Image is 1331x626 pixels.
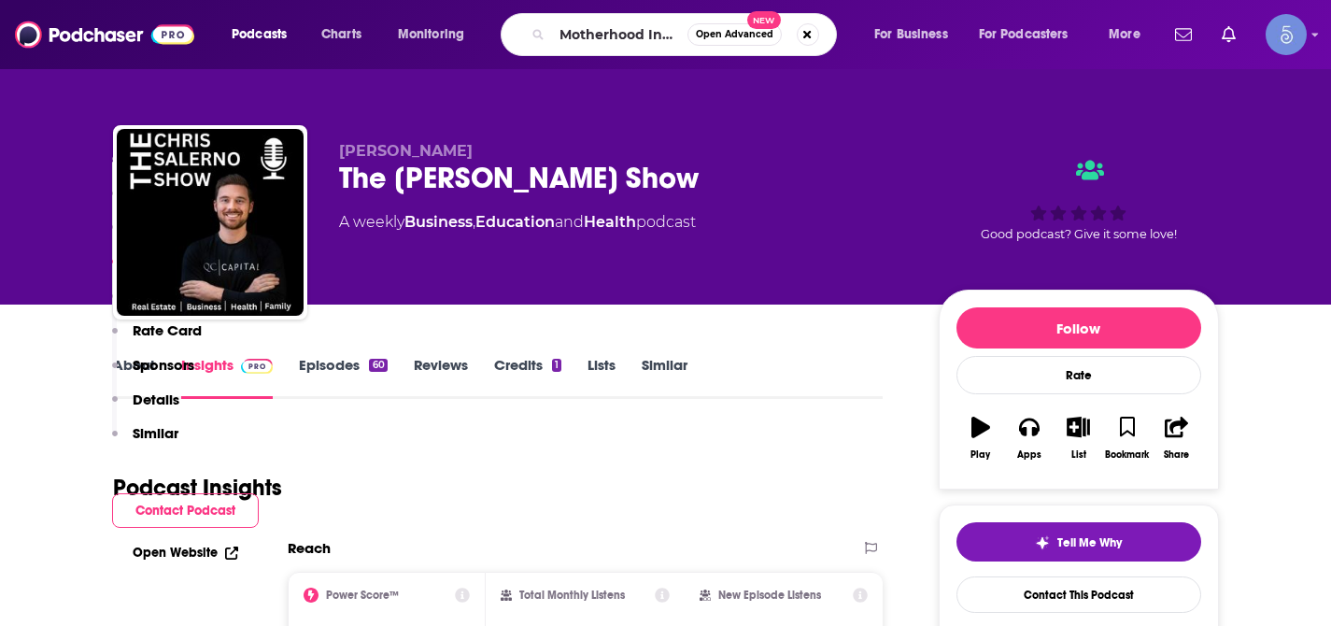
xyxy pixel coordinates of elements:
[1017,449,1041,461] div: Apps
[1168,19,1199,50] a: Show notifications dropdown
[967,20,1096,50] button: open menu
[519,589,625,602] h2: Total Monthly Listens
[473,213,475,231] span: ,
[1103,405,1152,472] button: Bookmark
[326,589,399,602] h2: Power Score™
[117,129,304,316] img: The Chris Salerno Show
[1266,14,1307,55] span: Logged in as Spiral5-G1
[642,356,687,399] a: Similar
[1105,449,1149,461] div: Bookmark
[552,359,561,372] div: 1
[385,20,489,50] button: open menu
[1109,21,1140,48] span: More
[584,213,636,231] a: Health
[696,30,773,39] span: Open Advanced
[1152,405,1200,472] button: Share
[1005,405,1054,472] button: Apps
[133,545,238,561] a: Open Website
[398,21,464,48] span: Monitoring
[861,20,971,50] button: open menu
[112,493,259,528] button: Contact Podcast
[309,20,373,50] a: Charts
[874,21,948,48] span: For Business
[552,20,687,50] input: Search podcasts, credits, & more...
[219,20,311,50] button: open menu
[979,21,1069,48] span: For Podcasters
[414,356,468,399] a: Reviews
[970,449,990,461] div: Play
[1266,14,1307,55] button: Show profile menu
[747,11,781,29] span: New
[687,23,782,46] button: Open AdvancedNew
[956,307,1201,349] button: Follow
[718,589,821,602] h2: New Episode Listens
[133,424,178,442] p: Similar
[981,227,1177,241] span: Good podcast? Give it some love!
[494,356,561,399] a: Credits1
[299,356,387,399] a: Episodes60
[956,576,1201,613] a: Contact This Podcast
[112,391,179,425] button: Details
[232,21,287,48] span: Podcasts
[321,21,361,48] span: Charts
[518,13,855,56] div: Search podcasts, credits, & more...
[288,539,331,557] h2: Reach
[404,213,473,231] a: Business
[1266,14,1307,55] img: User Profile
[956,356,1201,394] div: Rate
[1164,449,1189,461] div: Share
[475,213,555,231] a: Education
[112,424,178,459] button: Similar
[1071,449,1086,461] div: List
[133,356,194,374] p: Sponsors
[339,142,473,160] span: [PERSON_NAME]
[1035,535,1050,550] img: tell me why sparkle
[369,359,387,372] div: 60
[339,211,696,234] div: A weekly podcast
[588,356,616,399] a: Lists
[1057,535,1122,550] span: Tell Me Why
[1054,405,1102,472] button: List
[939,142,1219,258] div: Good podcast? Give it some love!
[1267,562,1312,607] iframe: Intercom live chat
[15,17,194,52] img: Podchaser - Follow, Share and Rate Podcasts
[956,405,1005,472] button: Play
[1096,20,1164,50] button: open menu
[956,522,1201,562] button: tell me why sparkleTell Me Why
[1214,19,1243,50] a: Show notifications dropdown
[112,356,194,391] button: Sponsors
[555,213,584,231] span: and
[133,391,179,408] p: Details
